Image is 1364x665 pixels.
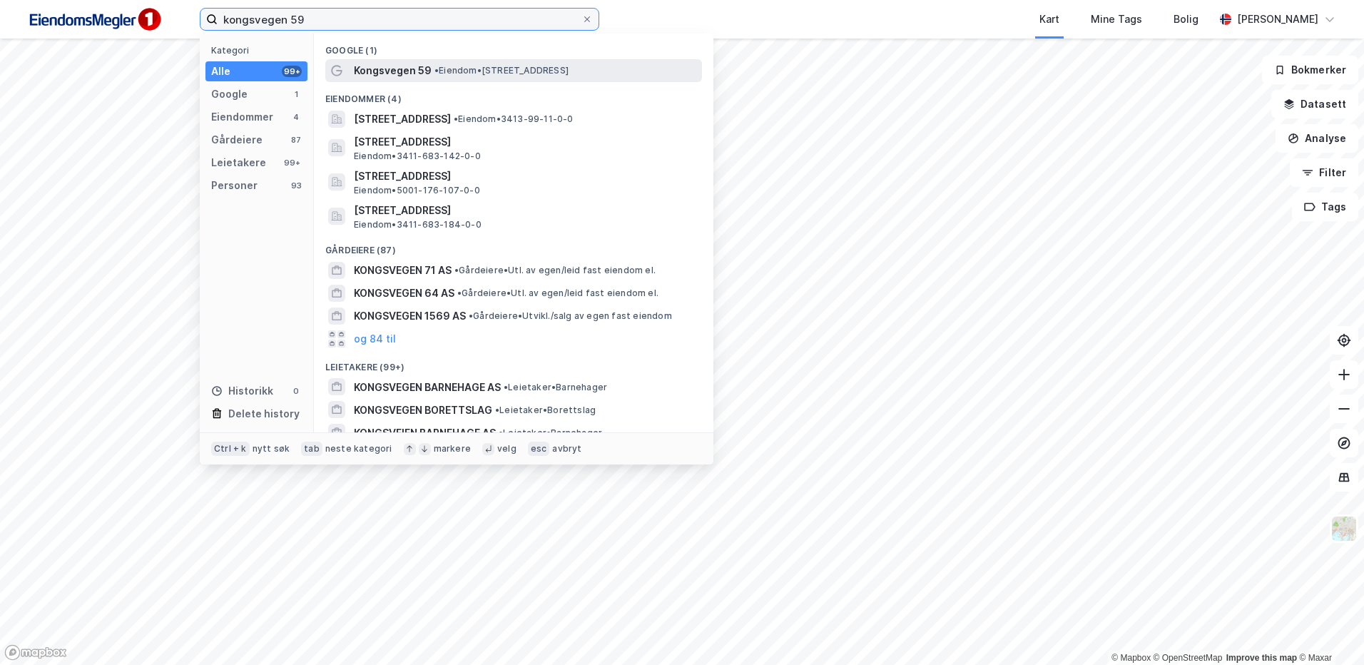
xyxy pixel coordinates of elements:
img: Z [1330,515,1358,542]
span: KONGSVEGEN 1569 AS [354,308,466,325]
div: Google [211,86,248,103]
a: OpenStreetMap [1154,653,1223,663]
img: F4PB6Px+NJ5v8B7XTbfpPpyloAAAAASUVORK5CYII= [23,4,166,36]
span: • [504,382,508,392]
span: • [457,288,462,298]
span: • [499,427,503,438]
div: Kart [1039,11,1059,28]
span: • [454,113,458,124]
div: 99+ [282,66,302,77]
button: Datasett [1271,90,1358,118]
div: nytt søk [253,443,290,455]
span: • [495,405,499,415]
div: Gårdeiere [211,131,263,148]
div: 87 [290,134,302,146]
span: Kongsvegen 59 [354,62,432,79]
div: Delete history [228,405,300,422]
button: og 84 til [354,330,396,347]
iframe: Chat Widget [1293,597,1364,665]
div: Historikk [211,382,273,400]
span: [STREET_ADDRESS] [354,202,696,219]
div: Eiendommer (4) [314,82,713,108]
a: Mapbox [1111,653,1151,663]
div: Eiendommer [211,108,273,126]
button: Analyse [1276,124,1358,153]
div: Kategori [211,45,307,56]
div: 1 [290,88,302,100]
div: Gårdeiere (87) [314,233,713,259]
span: Eiendom • 5001-176-107-0-0 [354,185,480,196]
span: Leietaker • Barnehager [499,427,602,439]
div: esc [528,442,550,456]
div: velg [497,443,516,455]
div: [PERSON_NAME] [1237,11,1318,28]
span: KONGSVEGEN 71 AS [354,262,452,279]
span: KONGSVEGEN BORETTSLAG [354,402,492,419]
div: avbryt [552,443,581,455]
span: KONGSVEIEN BARNEHAGE AS [354,425,496,442]
div: Personer [211,177,258,194]
div: neste kategori [325,443,392,455]
div: Kontrollprogram for chat [1293,597,1364,665]
span: Leietaker • Barnehager [504,382,607,393]
div: Alle [211,63,230,80]
button: Filter [1290,158,1358,187]
div: tab [301,442,322,456]
div: 4 [290,111,302,123]
div: Ctrl + k [211,442,250,456]
span: Eiendom • 3413-99-11-0-0 [454,113,574,125]
span: Eiendom • 3411-683-142-0-0 [354,151,481,162]
span: • [454,265,459,275]
span: [STREET_ADDRESS] [354,111,451,128]
div: 99+ [282,157,302,168]
span: Eiendom • [STREET_ADDRESS] [434,65,569,76]
span: Gårdeiere • Utl. av egen/leid fast eiendom el. [457,288,658,299]
span: • [434,65,439,76]
a: Mapbox homepage [4,644,67,661]
div: Leietakere [211,154,266,171]
div: 93 [290,180,302,191]
span: Gårdeiere • Utvikl./salg av egen fast eiendom [469,310,672,322]
div: Leietakere (99+) [314,350,713,376]
span: Gårdeiere • Utl. av egen/leid fast eiendom el. [454,265,656,276]
input: Søk på adresse, matrikkel, gårdeiere, leietakere eller personer [218,9,581,30]
a: Improve this map [1226,653,1297,663]
span: [STREET_ADDRESS] [354,133,696,151]
span: [STREET_ADDRESS] [354,168,696,185]
button: Tags [1292,193,1358,221]
button: Bokmerker [1262,56,1358,84]
div: Google (1) [314,34,713,59]
span: Leietaker • Borettslag [495,405,596,416]
span: • [469,310,473,321]
div: Mine Tags [1091,11,1142,28]
div: markere [434,443,471,455]
div: 0 [290,385,302,397]
span: KONGSVEGEN BARNEHAGE AS [354,379,501,396]
span: Eiendom • 3411-683-184-0-0 [354,219,482,230]
div: Bolig [1174,11,1198,28]
span: KONGSVEGEN 64 AS [354,285,454,302]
